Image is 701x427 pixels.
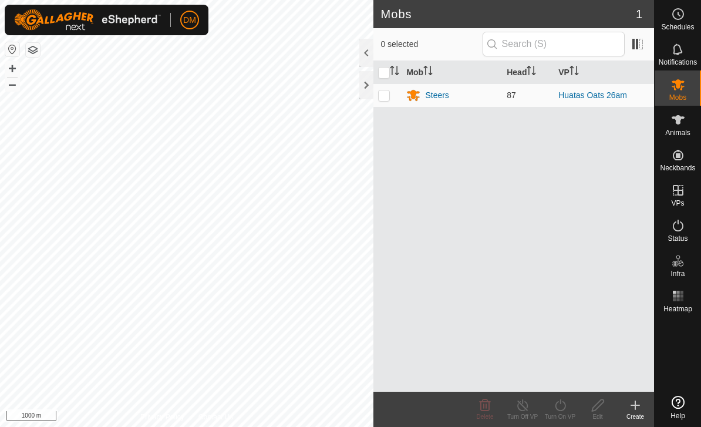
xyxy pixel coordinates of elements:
span: Animals [665,129,690,136]
div: Edit [579,412,616,421]
span: Delete [477,413,494,420]
span: VPs [671,200,684,207]
a: Help [655,391,701,424]
span: Notifications [659,59,697,66]
div: Create [616,412,654,421]
span: Heatmap [663,305,692,312]
th: Head [502,61,554,84]
th: Mob [402,61,502,84]
span: DM [183,14,196,26]
span: Status [668,235,687,242]
th: VP [554,61,654,84]
a: Contact Us [198,412,233,422]
span: Schedules [661,23,694,31]
img: Gallagher Logo [14,9,161,31]
span: Help [670,412,685,419]
span: 0 selected [380,38,482,51]
h2: Mobs [380,7,635,21]
span: Neckbands [660,164,695,172]
a: Privacy Policy [140,412,184,422]
span: Mobs [669,94,686,101]
p-sorticon: Activate to sort [527,68,536,77]
button: Reset Map [5,42,19,56]
span: 1 [636,5,642,23]
div: Steers [425,89,449,102]
input: Search (S) [483,32,625,56]
p-sorticon: Activate to sort [423,68,433,77]
span: Infra [670,270,685,277]
p-sorticon: Activate to sort [569,68,579,77]
a: Huatas Oats 26am [558,90,627,100]
p-sorticon: Activate to sort [390,68,399,77]
div: Turn Off VP [504,412,541,421]
span: 87 [507,90,516,100]
div: Turn On VP [541,412,579,421]
button: + [5,62,19,76]
button: – [5,77,19,91]
button: Map Layers [26,43,40,57]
